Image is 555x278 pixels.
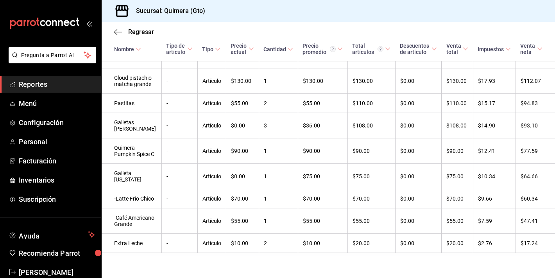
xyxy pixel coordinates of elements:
[395,234,442,253] td: $0.00
[478,46,504,52] div: Impuestos
[298,234,347,253] td: $10.00
[19,248,95,258] span: Recomienda Parrot
[516,94,555,113] td: $94.83
[395,164,442,189] td: $0.00
[226,164,259,189] td: $0.00
[347,113,395,138] td: $108.00
[161,138,197,164] td: -
[259,234,298,253] td: 2
[352,43,390,55] span: Total artículos
[102,234,161,253] td: Extra Leche
[226,234,259,253] td: $10.00
[161,189,197,208] td: -
[347,138,395,164] td: $90.00
[102,164,161,189] td: Galleta [US_STATE]
[395,189,442,208] td: $0.00
[202,46,213,52] div: Tipo
[298,138,347,164] td: $90.00
[520,43,542,55] span: Venta neta
[446,43,462,55] div: Venta total
[226,138,259,164] td: $90.00
[231,43,254,55] span: Precio actual
[298,164,347,189] td: $75.00
[473,94,516,113] td: $15.17
[263,46,286,52] div: Cantidad
[473,208,516,234] td: $7.59
[298,208,347,234] td: $55.00
[102,138,161,164] td: Quimera Pumpkin Spice C
[197,189,226,208] td: Artículo
[473,234,516,253] td: $2.76
[516,234,555,253] td: $17.24
[102,189,161,208] td: -Latte Frio Chico
[473,68,516,94] td: $17.93
[473,189,516,208] td: $9.66
[128,28,154,36] span: Regresar
[166,43,193,55] span: Tipo de artículo
[21,51,84,59] span: Pregunta a Parrot AI
[516,138,555,164] td: $77.59
[442,113,473,138] td: $108.00
[19,230,85,239] span: Ayuda
[19,117,95,128] span: Configuración
[395,138,442,164] td: $0.00
[347,94,395,113] td: $110.00
[231,43,247,55] div: Precio actual
[19,156,95,166] span: Facturación
[226,94,259,113] td: $55.00
[197,138,226,164] td: Artículo
[197,94,226,113] td: Artículo
[161,234,197,253] td: -
[114,46,141,52] span: Nombre
[259,94,298,113] td: 2
[19,175,95,185] span: Inventarios
[202,46,220,52] span: Tipo
[263,46,293,52] span: Cantidad
[298,113,347,138] td: $36.00
[330,46,336,52] svg: Precio promedio = Total artículos / cantidad
[226,68,259,94] td: $130.00
[259,189,298,208] td: 1
[259,208,298,234] td: 1
[161,208,197,234] td: -
[303,43,343,55] span: Precio promedio
[102,208,161,234] td: -Café Americano Grande
[395,208,442,234] td: $0.00
[520,43,535,55] div: Venta neta
[442,94,473,113] td: $110.00
[130,6,205,16] h3: Sucursal: Quimera (Gto)
[473,164,516,189] td: $10.34
[395,68,442,94] td: $0.00
[102,94,161,113] td: Pastitas
[473,138,516,164] td: $12.41
[347,234,395,253] td: $20.00
[516,164,555,189] td: $64.66
[442,138,473,164] td: $90.00
[259,113,298,138] td: 3
[395,94,442,113] td: $0.00
[298,68,347,94] td: $130.00
[347,68,395,94] td: $130.00
[516,68,555,94] td: $112.07
[478,46,511,52] span: Impuestos
[516,189,555,208] td: $60.34
[19,98,95,109] span: Menú
[347,189,395,208] td: $70.00
[378,46,383,52] svg: El total artículos considera cambios de precios en los artículos así como costos adicionales por ...
[400,43,430,55] div: Descuentos de artículo
[347,164,395,189] td: $75.00
[161,164,197,189] td: -
[197,113,226,138] td: Artículo
[400,43,437,55] span: Descuentos de artículo
[19,194,95,204] span: Suscripción
[442,68,473,94] td: $130.00
[446,43,469,55] span: Venta total
[161,68,197,94] td: -
[298,189,347,208] td: $70.00
[5,57,96,65] a: Pregunta a Parrot AI
[161,94,197,113] td: -
[226,208,259,234] td: $55.00
[259,164,298,189] td: 1
[516,208,555,234] td: $47.41
[259,68,298,94] td: 1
